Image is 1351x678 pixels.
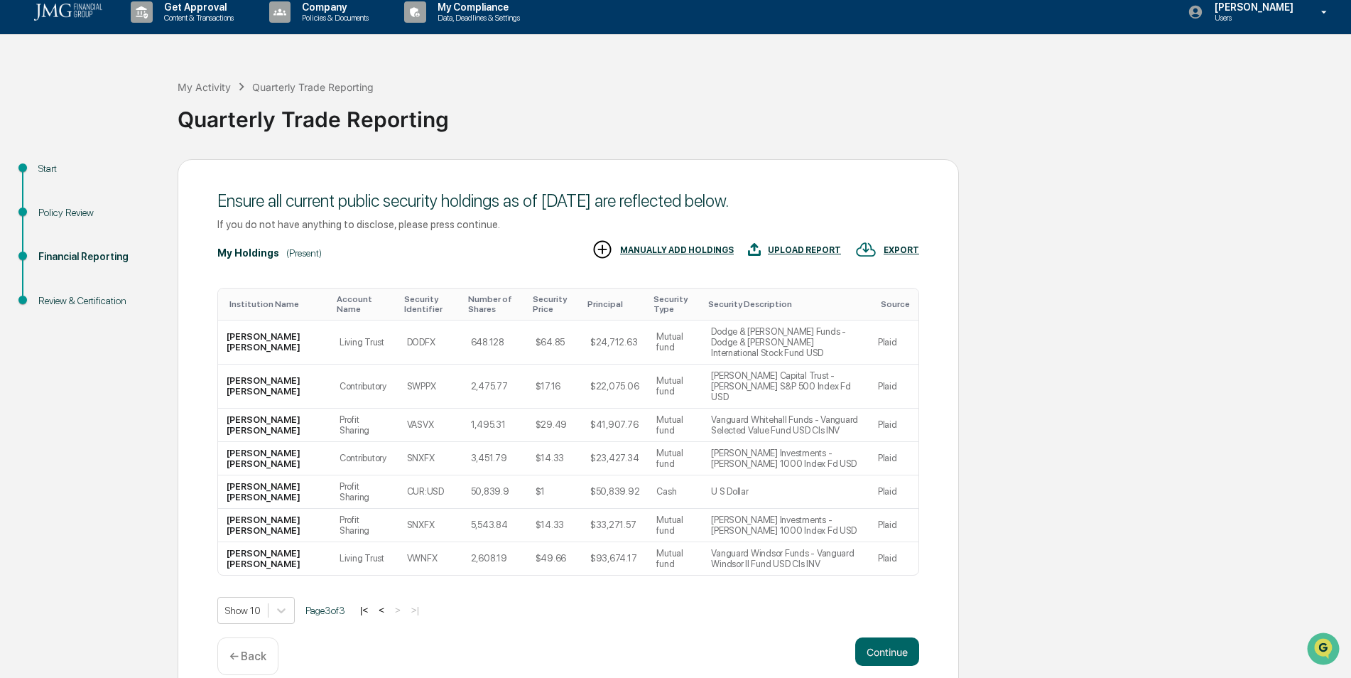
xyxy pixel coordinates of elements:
[14,30,259,53] p: How can we help?
[407,604,423,616] button: >|
[426,1,527,13] p: My Compliance
[702,542,869,575] td: Vanguard Windsor Funds - Vanguard Windsor II Fund USD Cls INV
[404,294,457,314] div: Toggle SortBy
[648,321,702,365] td: Mutual fund
[14,109,40,134] img: 1746055101610-c473b297-6a78-478c-a979-82029cc54cd1
[648,509,702,542] td: Mutual fund
[38,205,155,220] div: Policy Review
[1306,631,1344,669] iframe: Open customer support
[527,442,582,475] td: $14.33
[648,475,702,509] td: Cash
[582,475,648,509] td: $50,839.92
[217,218,919,230] div: If you do not have anything to disclose, please press continue.
[374,604,389,616] button: <
[217,190,919,211] div: Ensure all current public security holdings as of [DATE] are reflected below.
[9,173,97,199] a: 🖐️Preclearance
[881,299,913,309] div: Toggle SortBy
[462,509,527,542] td: 5,543.84
[768,245,841,255] div: UPLOAD REPORT
[592,239,613,260] img: MANUALLY ADD HOLDINGS
[252,81,374,93] div: Quarterly Trade Reporting
[14,208,26,219] div: 🔎
[218,542,331,575] td: [PERSON_NAME] [PERSON_NAME]
[620,245,734,255] div: MANUALLY ADD HOLDINGS
[462,321,527,365] td: 648.128
[708,299,864,309] div: Toggle SortBy
[291,1,376,13] p: Company
[38,161,155,176] div: Start
[527,475,582,509] td: $1
[462,442,527,475] td: 3,451.79
[356,604,372,616] button: |<
[884,245,919,255] div: EXPORT
[398,475,462,509] td: CUR:USD
[582,509,648,542] td: $33,271.57
[1203,1,1301,13] p: [PERSON_NAME]
[331,409,398,442] td: Profit Sharing
[582,542,648,575] td: $93,674.17
[34,4,102,21] img: logo
[48,123,180,134] div: We're available if you need us!
[702,442,869,475] td: [PERSON_NAME] Investments - [PERSON_NAME] 1000 Index Fd USD
[653,294,697,314] div: Toggle SortBy
[426,13,527,23] p: Data, Deadlines & Settings
[462,542,527,575] td: 2,608.19
[582,409,648,442] td: $41,907.76
[648,542,702,575] td: Mutual fund
[702,321,869,365] td: Dodge & [PERSON_NAME] Funds - Dodge & [PERSON_NAME] International Stock Fund USD
[855,239,877,260] img: EXPORT
[702,409,869,442] td: Vanguard Whitehall Funds - Vanguard Selected Value Fund USD Cls INV
[14,181,26,192] div: 🖐️
[462,409,527,442] td: 1,495.31
[218,321,331,365] td: [PERSON_NAME] [PERSON_NAME]
[869,409,918,442] td: Plaid
[331,509,398,542] td: Profit Sharing
[398,409,462,442] td: VASVX
[398,542,462,575] td: VWNFX
[648,365,702,409] td: Mutual fund
[331,442,398,475] td: Contributory
[178,95,1344,132] div: Quarterly Trade Reporting
[218,509,331,542] td: [PERSON_NAME] [PERSON_NAME]
[38,249,155,264] div: Financial Reporting
[217,247,279,259] div: My Holdings
[28,206,89,220] span: Data Lookup
[398,321,462,365] td: DODFX
[141,241,172,252] span: Pylon
[398,365,462,409] td: SWPPX
[153,1,241,13] p: Get Approval
[869,542,918,575] td: Plaid
[462,475,527,509] td: 50,839.9
[527,321,582,365] td: $64.85
[748,239,761,260] img: UPLOAD REPORT
[229,650,266,663] p: ← Back
[337,294,393,314] div: Toggle SortBy
[648,442,702,475] td: Mutual fund
[103,181,114,192] div: 🗄️
[38,294,155,308] div: Review & Certification
[533,294,576,314] div: Toggle SortBy
[702,475,869,509] td: U S Dollar
[527,409,582,442] td: $29.49
[218,365,331,409] td: [PERSON_NAME] [PERSON_NAME]
[286,247,322,259] div: (Present)
[702,509,869,542] td: [PERSON_NAME] Investments - [PERSON_NAME] 1000 Index Fd USD
[229,299,325,309] div: Toggle SortBy
[331,475,398,509] td: Profit Sharing
[153,13,241,23] p: Content & Transactions
[117,179,176,193] span: Attestations
[242,113,259,130] button: Start new chat
[218,475,331,509] td: [PERSON_NAME] [PERSON_NAME]
[869,365,918,409] td: Plaid
[28,179,92,193] span: Preclearance
[582,442,648,475] td: $23,427.34
[587,299,642,309] div: Toggle SortBy
[305,605,345,616] span: Page 3 of 3
[331,321,398,365] td: Living Trust
[527,542,582,575] td: $49.66
[291,13,376,23] p: Policies & Documents
[702,365,869,409] td: [PERSON_NAME] Capital Trust - [PERSON_NAME] S&P 500 Index Fd USD
[869,442,918,475] td: Plaid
